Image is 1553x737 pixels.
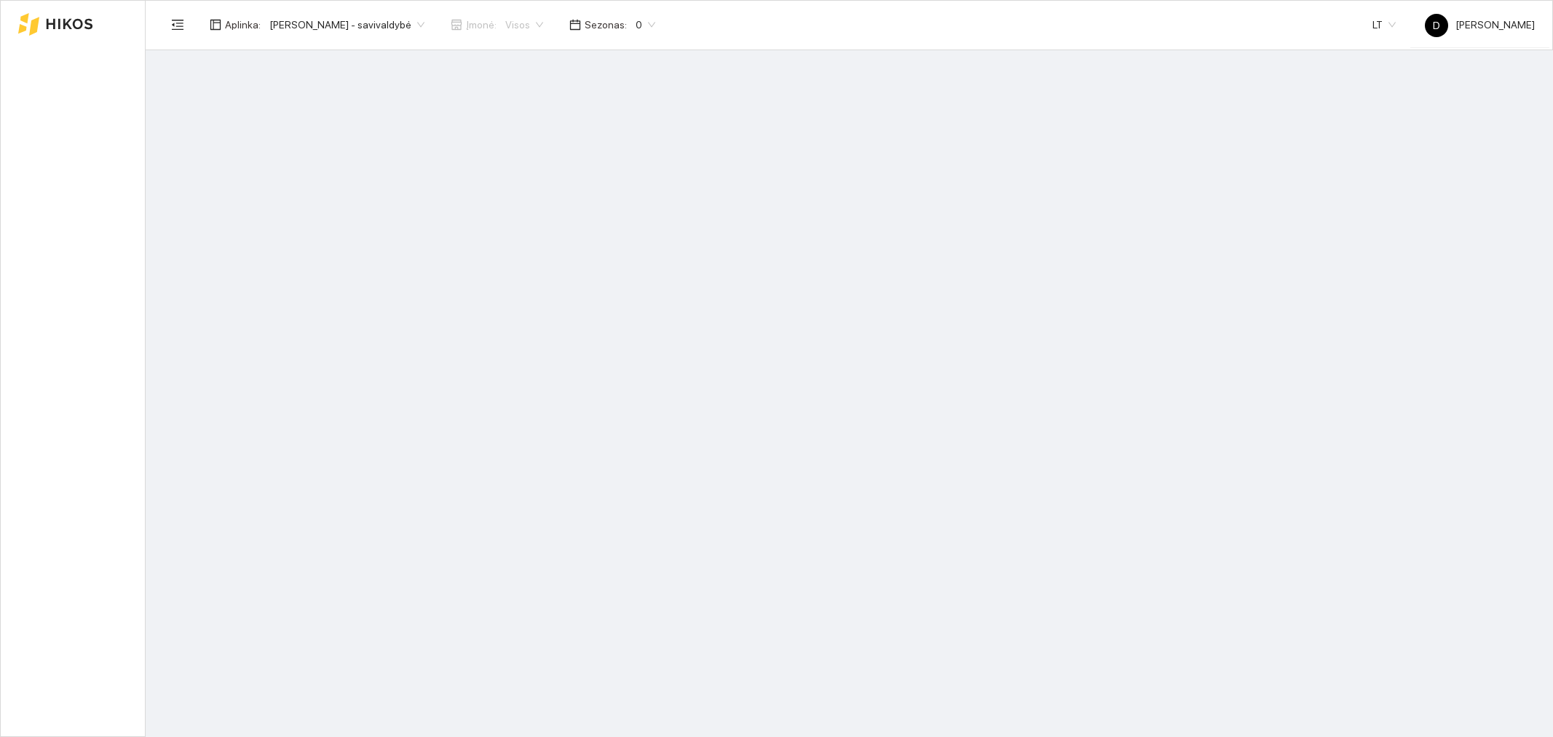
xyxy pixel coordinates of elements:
[1425,19,1535,31] span: [PERSON_NAME]
[451,19,462,31] span: shop
[1372,14,1396,36] span: LT
[210,19,221,31] span: layout
[163,10,192,39] button: menu-fold
[269,14,424,36] span: Donatas Klimkevičius - savivaldybė
[505,14,543,36] span: Visos
[569,19,581,31] span: calendar
[466,17,497,33] span: Įmonė :
[585,17,627,33] span: Sezonas :
[636,14,655,36] span: 0
[1433,14,1440,37] span: D
[225,17,261,33] span: Aplinka :
[171,18,184,31] span: menu-fold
